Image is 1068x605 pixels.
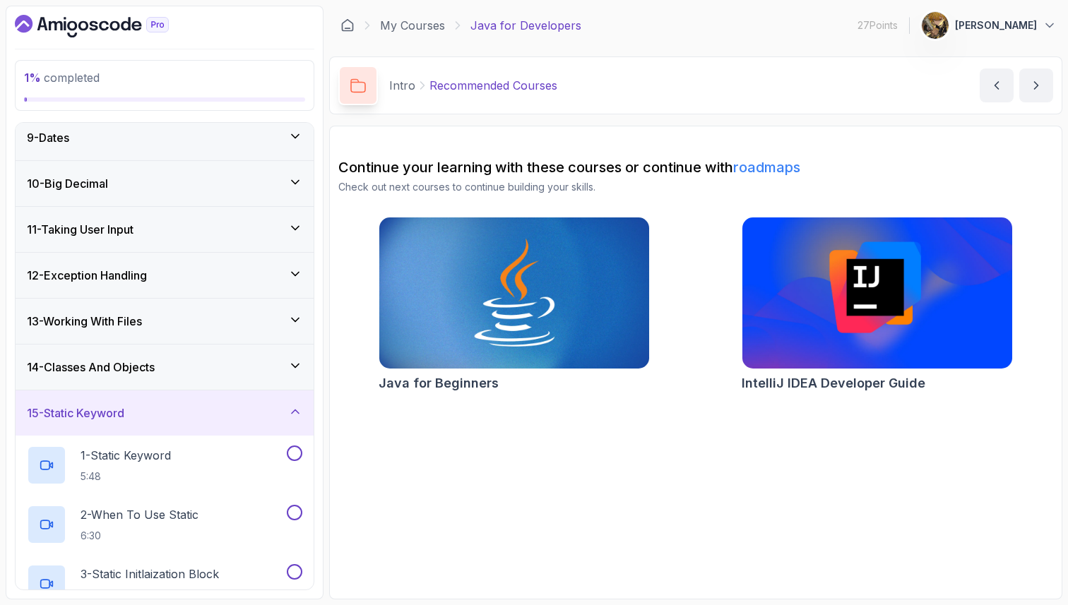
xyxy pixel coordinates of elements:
h3: 9 - Dates [27,129,69,146]
h3: 13 - Working With Files [27,313,142,330]
button: 10-Big Decimal [16,161,314,206]
button: 15-Static Keyword [16,390,314,436]
h3: 10 - Big Decimal [27,175,108,192]
p: Check out next courses to continue building your skills. [338,180,1053,194]
button: 13-Working With Files [16,299,314,344]
p: 6:30 [81,529,198,543]
a: Dashboard [340,18,355,32]
p: 3 - Static Initlaization Block [81,565,219,582]
img: IntelliJ IDEA Developer Guide card [742,217,1012,369]
img: user profile image [922,12,949,39]
button: 14-Classes And Objects [16,345,314,390]
h2: Continue your learning with these courses or continue with [338,157,1053,177]
h3: 12 - Exception Handling [27,267,147,284]
span: completed [24,71,100,85]
p: Intro [389,77,415,94]
button: user profile image[PERSON_NAME] [921,11,1057,40]
button: 1-Static Keyword5:48 [27,445,302,485]
p: Recommended Courses [429,77,557,94]
button: next content [1019,68,1053,102]
img: Java for Beginners card [379,217,649,369]
p: 1 - Static Keyword [81,447,171,464]
a: Java for Beginners cardJava for Beginners [379,217,650,393]
a: Dashboard [15,15,201,37]
button: 12-Exception Handling [16,253,314,298]
a: IntelliJ IDEA Developer Guide cardIntelliJ IDEA Developer Guide [742,217,1013,393]
p: 6:34 [81,588,219,602]
a: roadmaps [733,159,800,176]
button: 2-When To Use Static6:30 [27,505,302,544]
button: previous content [980,68,1014,102]
h3: 11 - Taking User Input [27,221,133,238]
a: My Courses [380,17,445,34]
button: 11-Taking User Input [16,207,314,252]
button: 9-Dates [16,115,314,160]
p: 27 Points [858,18,898,32]
h3: 15 - Static Keyword [27,405,124,421]
p: 5:48 [81,469,171,484]
h3: 14 - Classes And Objects [27,359,155,376]
p: [PERSON_NAME] [955,18,1037,32]
h2: IntelliJ IDEA Developer Guide [742,373,925,393]
button: 3-Static Initlaization Block6:34 [27,564,302,604]
p: 2 - When To Use Static [81,506,198,523]
span: 1 % [24,71,41,85]
h2: Java for Beginners [379,373,499,393]
p: Java for Developers [470,17,581,34]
